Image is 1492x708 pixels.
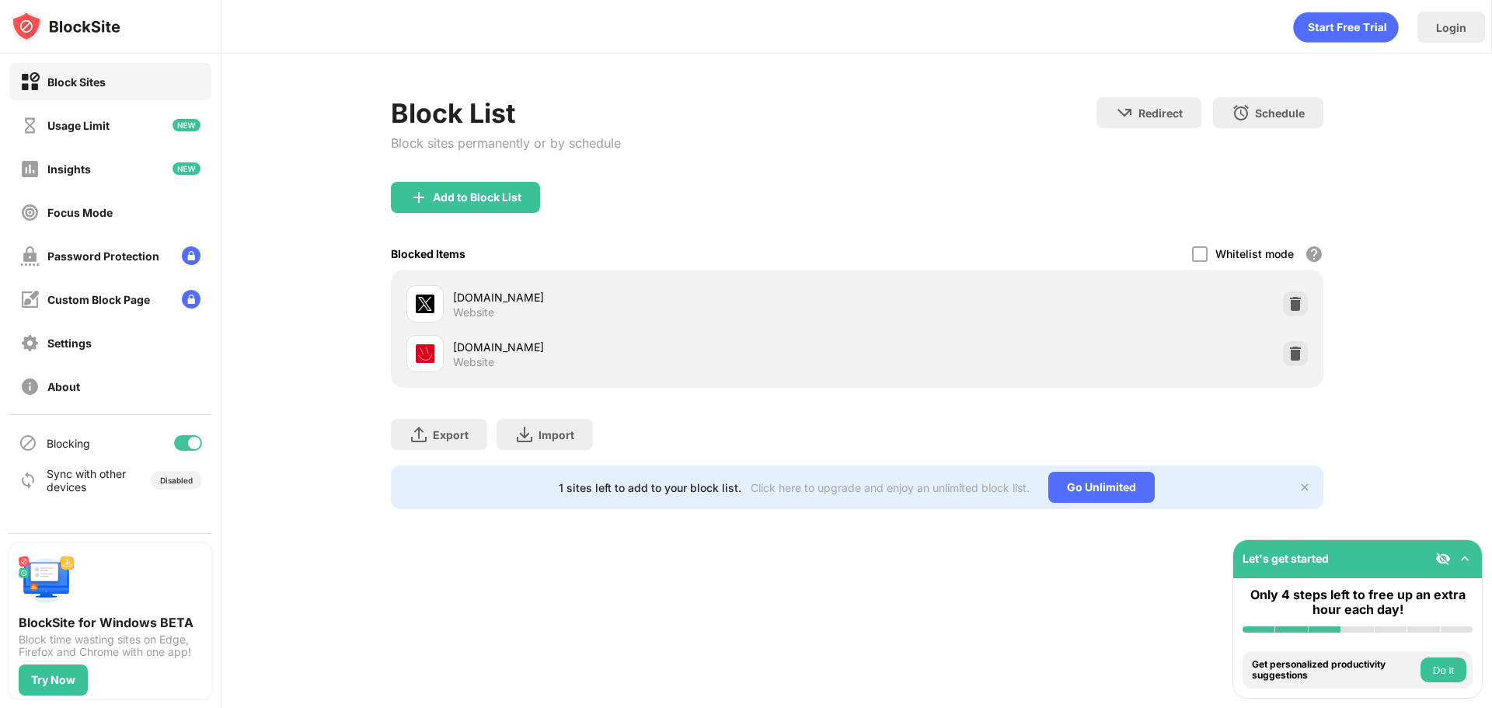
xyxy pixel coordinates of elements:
div: Disabled [160,476,193,485]
img: customize-block-page-off.svg [20,290,40,309]
div: Export [433,428,469,441]
div: Click here to upgrade and enjoy an unlimited block list. [751,481,1030,494]
img: push-desktop.svg [19,553,75,609]
img: x-button.svg [1299,481,1311,494]
img: blocking-icon.svg [19,434,37,452]
div: Website [453,305,494,319]
img: settings-off.svg [20,333,40,353]
div: Website [453,355,494,369]
div: Block List [391,97,621,129]
div: Custom Block Page [47,293,150,306]
img: lock-menu.svg [182,246,200,265]
div: Blocked Items [391,247,465,260]
div: Block Sites [47,75,106,89]
div: Redirect [1138,106,1183,120]
img: lock-menu.svg [182,290,200,309]
div: Try Now [31,674,75,686]
div: Usage Limit [47,119,110,132]
img: new-icon.svg [173,162,200,175]
img: favicons [416,344,434,363]
div: Settings [47,337,92,350]
div: [DOMAIN_NAME] [453,289,857,305]
div: Only 4 steps left to free up an extra hour each day! [1243,588,1473,617]
div: Get personalized productivity suggestions [1252,659,1417,682]
div: animation [1293,12,1399,43]
div: Go Unlimited [1048,472,1155,503]
div: Focus Mode [47,206,113,219]
div: 1 sites left to add to your block list. [559,481,741,494]
button: Do it [1421,657,1466,682]
div: Import [539,428,574,441]
div: Block time wasting sites on Edge, Firefox and Chrome with one app! [19,633,202,658]
div: Let's get started [1243,552,1329,565]
div: Whitelist mode [1215,247,1294,260]
div: Block sites permanently or by schedule [391,135,621,151]
img: sync-icon.svg [19,471,37,490]
img: insights-off.svg [20,159,40,179]
img: time-usage-off.svg [20,116,40,135]
img: focus-off.svg [20,203,40,222]
img: eye-not-visible.svg [1435,551,1451,567]
img: about-off.svg [20,377,40,396]
div: BlockSite for Windows BETA [19,615,202,630]
div: Schedule [1255,106,1305,120]
div: Blocking [47,437,90,450]
img: omni-setup-toggle.svg [1457,551,1473,567]
div: Sync with other devices [47,467,127,494]
img: logo-blocksite.svg [11,11,120,42]
div: Login [1436,21,1466,34]
div: Add to Block List [433,191,521,204]
div: About [47,380,80,393]
img: password-protection-off.svg [20,246,40,266]
div: Password Protection [47,249,159,263]
div: [DOMAIN_NAME] [453,339,857,355]
img: new-icon.svg [173,119,200,131]
img: favicons [416,295,434,313]
img: block-on.svg [20,72,40,92]
div: Insights [47,162,91,176]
